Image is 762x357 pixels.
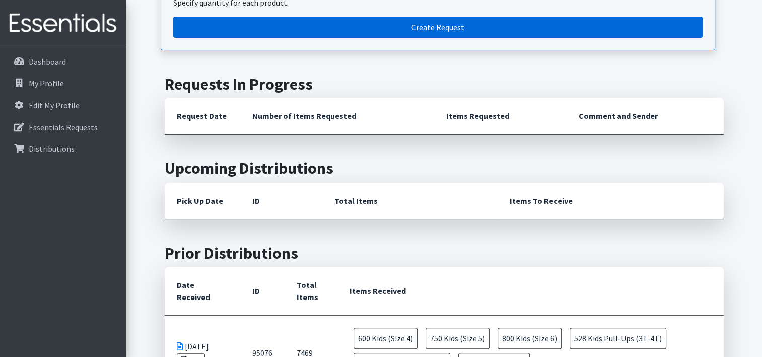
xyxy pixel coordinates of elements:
th: ID [240,267,285,316]
a: Dashboard [4,51,122,72]
th: Total Items [285,267,337,316]
span: 600 Kids (Size 4) [354,328,418,349]
p: My Profile [29,78,64,88]
p: Edit My Profile [29,100,80,110]
th: ID [240,183,322,219]
p: Distributions [29,144,75,154]
a: Essentials Requests [4,117,122,137]
span: 750 Kids (Size 5) [426,328,490,349]
th: Total Items [322,183,498,219]
a: My Profile [4,73,122,93]
h2: Requests In Progress [165,75,724,94]
h2: Upcoming Distributions [165,159,724,178]
th: Number of Items Requested [240,98,435,135]
a: Create a request by quantity [173,17,703,38]
a: Edit My Profile [4,95,122,115]
p: Essentials Requests [29,122,98,132]
span: 800 Kids (Size 6) [498,328,562,349]
th: Date Received [165,267,240,316]
a: Distributions [4,139,122,159]
p: Dashboard [29,56,66,67]
th: Items Received [337,267,724,316]
th: Pick Up Date [165,183,240,219]
span: 528 Kids Pull-Ups (3T-4T) [570,328,666,349]
th: Items To Receive [498,183,724,219]
th: Items Requested [434,98,567,135]
th: Comment and Sender [567,98,723,135]
img: HumanEssentials [4,7,122,40]
th: Request Date [165,98,240,135]
h2: Prior Distributions [165,244,724,263]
